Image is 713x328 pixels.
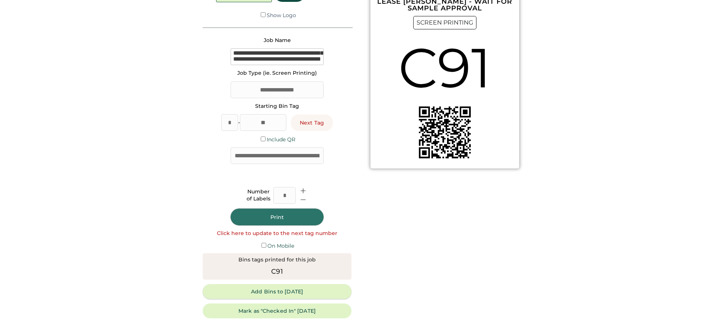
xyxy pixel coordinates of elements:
div: Click here to update to the next tag number [217,230,337,237]
button: Next Tag [291,115,333,131]
label: Show Logo [267,12,296,19]
div: C91 [398,29,491,106]
button: Mark as "Checked In" [DATE] [203,303,351,318]
button: Print [231,209,324,225]
div: SCREEN PRINTING [413,16,476,29]
div: C91 [271,267,283,277]
div: Job Name [264,37,291,44]
label: Include QR [267,136,295,143]
button: Add Bins to [DATE] [203,284,351,299]
div: Job Type (ie. Screen Printing) [237,70,317,77]
label: On Mobile [267,242,294,249]
div: Starting Bin Tag [255,103,299,110]
div: Number of Labels [247,188,270,203]
div: - [238,119,240,126]
div: Bins tags printed for this job [238,256,316,264]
